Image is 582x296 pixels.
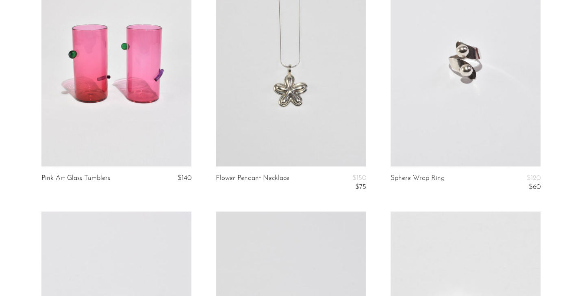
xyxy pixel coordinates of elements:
[216,175,289,191] a: Flower Pendant Necklace
[527,175,541,181] span: $120
[178,175,191,181] span: $140
[352,175,366,181] span: $150
[391,175,445,191] a: Sphere Wrap Ring
[41,175,110,182] a: Pink Art Glass Tumblers
[529,184,541,190] span: $60
[355,184,366,190] span: $75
